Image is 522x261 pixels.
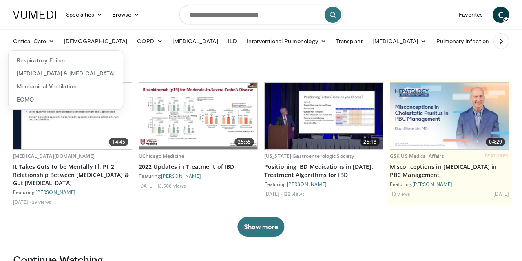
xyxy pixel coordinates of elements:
[264,181,383,187] div: Featuring:
[9,93,123,106] a: ECMO
[367,33,431,49] a: [MEDICAL_DATA]
[8,33,59,49] a: Critical Care
[13,153,95,159] a: [MEDICAL_DATA][DOMAIN_NAME]
[109,138,128,146] span: 14:45
[9,54,123,67] a: Respiratory Failure
[265,83,383,149] a: 25:18
[161,173,201,179] a: [PERSON_NAME]
[59,33,132,49] a: [DEMOGRAPHIC_DATA]
[454,7,488,23] a: Favorites
[493,7,509,23] a: C
[61,7,107,23] a: Specialties
[242,33,331,49] a: Interventional Pulmonology
[13,163,132,187] a: It Takes Guts to be Mentally Ill, Pt 2: Relationship Between [MEDICAL_DATA] & Gut [MEDICAL_DATA]
[486,138,505,146] span: 04:29
[485,153,509,159] span: FEATURED
[13,11,56,19] img: VuMedi Logo
[234,138,254,146] span: 25:55
[390,163,509,179] a: Misconceptions in [MEDICAL_DATA] in PBC Management
[431,33,502,49] a: Pulmonary Infection
[139,83,257,149] a: 25:55
[132,33,167,49] a: COPD
[139,83,257,149] img: 9393c547-9b5d-4ed4-b79d-9c9e6c9be491.620x360_q85_upscale.jpg
[139,173,258,179] div: Featuring:
[390,181,509,187] div: Featuring:
[107,7,145,23] a: Browse
[390,83,509,149] a: 04:29
[390,83,509,149] img: aa8aa058-1558-4842-8c0c-0d4d7a40e65d.jpg.620x360_q85_upscale.jpg
[360,138,380,146] span: 25:18
[9,80,123,93] a: Mechanical Ventilation
[390,153,444,159] a: GSK US Medical Affairs
[13,83,132,149] a: 14:45
[331,33,368,49] a: Transplant
[237,217,284,237] button: Show more
[493,190,509,197] li: [DATE]
[9,67,123,80] a: [MEDICAL_DATA] & [MEDICAL_DATA]
[412,181,452,187] a: [PERSON_NAME]
[264,190,282,197] li: [DATE]
[139,163,258,171] a: 2022 Updates in Treatment of IBD
[264,153,354,159] a: [US_STATE] Gastroenterologic Society
[13,199,31,205] li: [DATE]
[13,63,509,76] h3: Recommended for You
[13,189,132,195] div: Featuring:
[264,163,383,179] a: Positioning IBD Medications in [DATE]: Treatment Algorithms for IBD
[157,182,186,189] li: 13,508 views
[168,33,223,49] a: [MEDICAL_DATA]
[32,199,51,205] li: 29 views
[390,190,410,197] li: 118 views
[35,189,75,195] a: [PERSON_NAME]
[265,83,383,149] img: 9ce3f8e3-680b-420d-aa6b-dcfa94f31065.620x360_q85_upscale.jpg
[287,181,327,187] a: [PERSON_NAME]
[13,83,132,149] img: 45d9ed29-37ad-44fa-b6cc-1065f856441c.620x360_q85_upscale.jpg
[139,182,156,189] li: [DATE]
[283,190,305,197] li: 122 views
[179,5,343,24] input: Search topics, interventions
[139,153,184,159] a: UChicago Medicine
[223,33,242,49] a: ILD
